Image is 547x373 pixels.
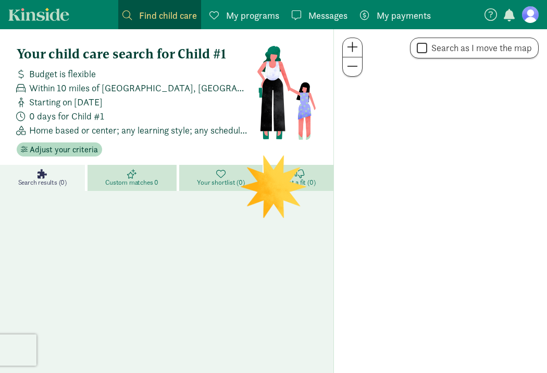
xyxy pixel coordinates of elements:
[29,109,104,123] span: 0 days for Child #1
[29,123,248,137] span: Home based or center; any learning style; any schedule type
[29,95,103,109] span: Starting on [DATE]
[29,67,96,81] span: Budget is flexible
[88,165,179,191] a: Custom matches 0
[308,8,347,22] span: Messages
[197,178,244,187] span: Your shortlist (0)
[29,81,248,95] span: Within 10 miles of [GEOGRAPHIC_DATA], [GEOGRAPHIC_DATA]
[17,46,257,63] h4: Your child care search for Child #1
[30,143,98,156] span: Adjust your criteria
[283,178,315,187] span: Not a fit (0)
[226,8,279,22] span: My programs
[8,8,69,21] a: Kinside
[18,178,67,187] span: Search results (0)
[105,178,158,187] span: Custom matches 0
[377,8,431,22] span: My payments
[139,8,197,22] span: Find child care
[179,165,266,191] a: Your shortlist (0)
[17,142,102,157] button: Adjust your criteria
[265,165,333,191] a: Not a fit (0)
[427,42,532,54] label: Search as I move the map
